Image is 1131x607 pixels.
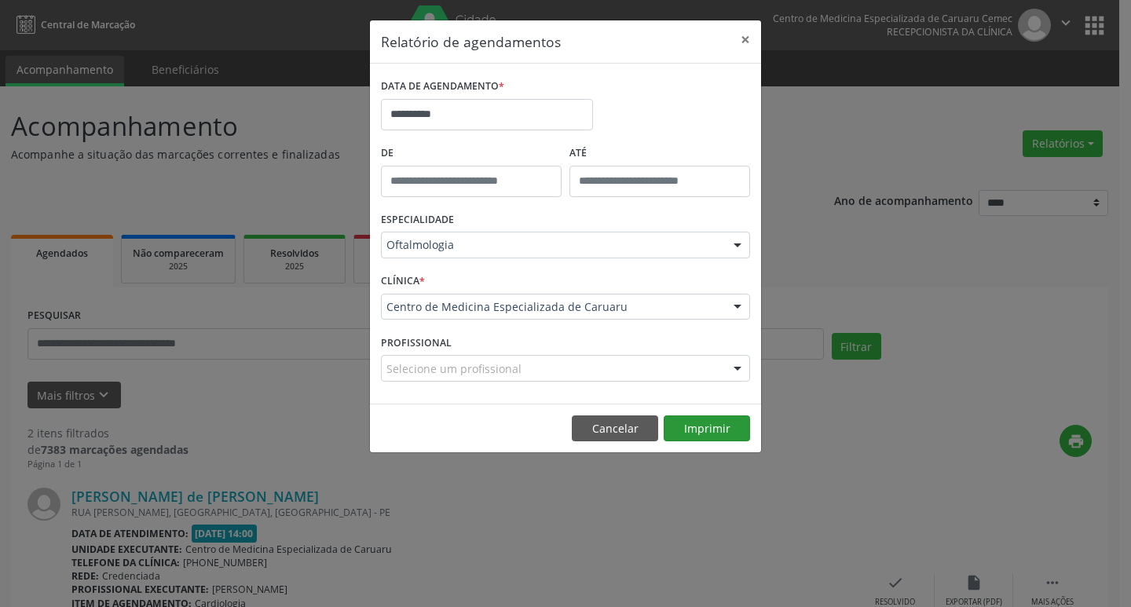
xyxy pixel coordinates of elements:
label: ATÉ [569,141,750,166]
button: Imprimir [664,415,750,442]
label: De [381,141,562,166]
button: Cancelar [572,415,658,442]
span: Oftalmologia [386,237,718,253]
h5: Relatório de agendamentos [381,31,561,52]
label: DATA DE AGENDAMENTO [381,75,504,99]
span: Centro de Medicina Especializada de Caruaru [386,299,718,315]
span: Selecione um profissional [386,360,522,377]
label: CLÍNICA [381,269,425,294]
button: Close [730,20,761,59]
label: ESPECIALIDADE [381,208,454,232]
label: PROFISSIONAL [381,331,452,355]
